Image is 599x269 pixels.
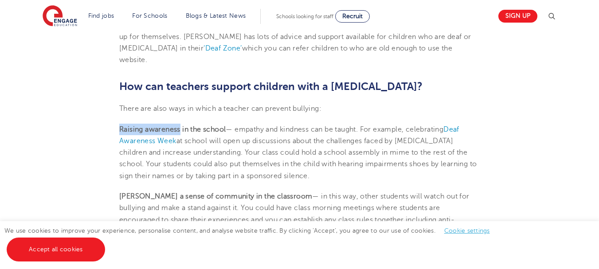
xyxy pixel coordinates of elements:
a: ‘Deaf Zone’ [204,44,242,52]
span: There are also ways in which a teacher can prevent bullying: [119,105,321,113]
span: Schools looking for staff [276,13,333,19]
a: Recruit [335,10,370,23]
span: at school will open up discussions about the challenges faced by [MEDICAL_DATA] children and incr... [119,137,477,180]
a: Accept all cookies [7,238,105,261]
a: Blogs & Latest News [186,12,246,19]
span: Recruit [342,13,363,19]
span: — empathy and kindness can be taught. For example, celebrating [226,125,443,133]
b: Raising awareness in the school [119,125,226,133]
a: Sign up [498,10,537,23]
a: Deaf Awareness Week [119,125,459,145]
span: which you can refer children to who are old enough to use the website. [119,44,452,64]
a: Cookie settings [444,227,490,234]
span: We use cookies to improve your experience, personalise content, and analyse website traffic. By c... [4,227,499,253]
b: [PERSON_NAME] a sense of community in the classroom [119,192,312,200]
img: Engage Education [43,5,77,27]
span: How can teachers support children with a [MEDICAL_DATA]? [119,80,423,93]
a: For Schools [132,12,167,19]
a: Find jobs [88,12,114,19]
